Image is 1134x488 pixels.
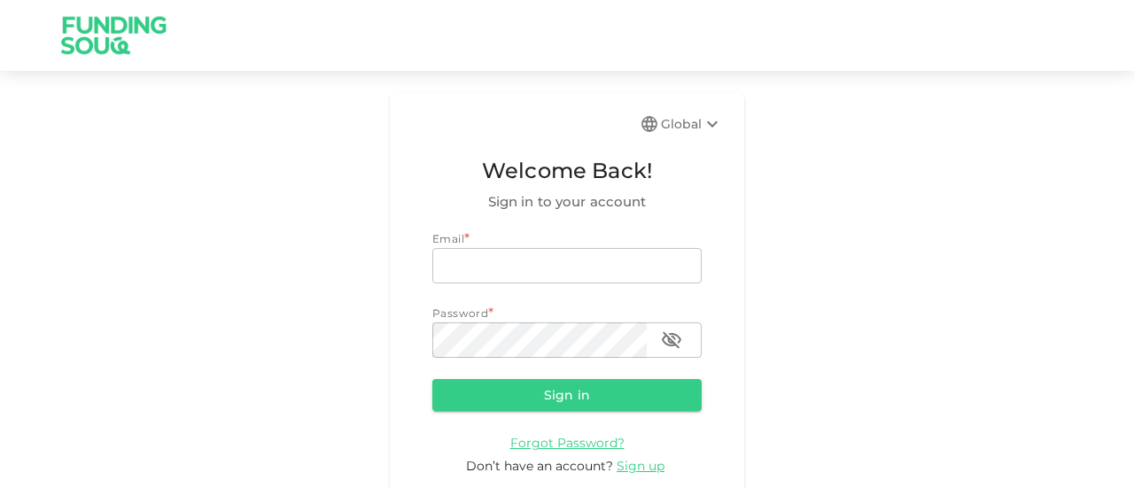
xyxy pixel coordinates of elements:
span: Forgot Password? [510,435,625,451]
span: Password [432,306,488,320]
span: Welcome Back! [432,154,702,188]
span: Sign in to your account [432,191,702,213]
button: Sign in [432,379,702,411]
input: email [432,248,702,283]
span: Email [432,232,464,245]
span: Sign up [617,458,664,474]
div: Global [661,113,723,135]
span: Don’t have an account? [466,458,613,474]
a: Forgot Password? [510,434,625,451]
input: password [432,322,647,358]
